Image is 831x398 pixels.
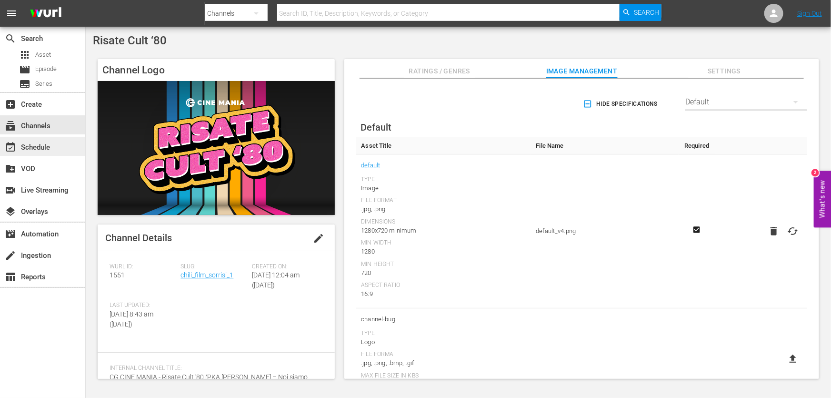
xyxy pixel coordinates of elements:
[5,184,16,196] span: Live Streaming
[685,89,807,115] div: Default
[93,34,167,47] span: Risate Cult ‘80
[110,263,176,271] span: Wurl ID:
[19,49,30,61] span: Asset
[5,228,16,240] span: Automation
[98,81,335,214] img: Risate Cult ‘80
[361,372,526,380] div: Max File Size In Kbs
[797,10,822,17] a: Sign Out
[313,233,324,244] span: edit
[5,250,16,261] span: Ingestion
[361,197,526,204] div: File Format
[689,65,760,77] span: Settings
[361,351,526,358] div: File Format
[5,33,16,44] span: Search
[691,225,702,234] svg: Required
[360,122,391,133] span: Default
[361,358,526,368] div: .jpg, .png, .bmp, .gif
[679,137,715,154] th: Required
[5,120,16,132] span: Channels
[361,176,526,184] div: Type
[361,184,526,193] div: Image
[6,8,17,19] span: menu
[361,289,526,299] div: 16:9
[180,271,233,279] a: chili_film_sorrisi_1
[35,79,52,89] span: Series
[404,65,475,77] span: Ratings / Genres
[361,247,526,256] div: 1280
[110,373,308,391] span: CG CINE MANIA - Risate Cult '80 (PKA [PERSON_NAME] – Noi siamo angeli)
[19,64,30,75] span: Episode
[546,65,618,77] span: Image Management
[361,330,526,337] div: Type
[98,59,335,81] h4: Channel Logo
[531,137,678,154] th: File Name
[110,302,176,309] span: Last Updated:
[361,313,526,326] span: channel-bug
[581,91,661,117] button: Hide Specifications
[361,282,526,289] div: Aspect Ratio
[110,271,125,279] span: 1551
[35,64,57,74] span: Episode
[252,263,318,271] span: Created On:
[19,78,30,90] span: Series
[110,310,153,328] span: [DATE] 8:43 am ([DATE])
[35,50,51,60] span: Asset
[634,4,659,21] span: Search
[814,171,831,227] button: Open Feedback Widget
[620,4,661,21] button: Search
[105,232,172,244] span: Channel Details
[531,154,678,308] td: default_v4.png
[5,271,16,283] span: Reports
[356,137,531,154] th: Asset Title
[5,163,16,174] span: VOD
[5,206,16,217] span: Overlays
[5,99,16,110] span: Create
[252,271,300,289] span: [DATE] 12:04 am ([DATE])
[361,218,526,226] div: Dimensions
[5,142,16,153] span: Schedule
[361,261,526,268] div: Min Height
[23,2,69,25] img: ans4CAIJ8jUAAAAAAAAAAAAAAAAAAAAAAAAgQb4GAAAAAAAAAAAAAAAAAAAAAAAAJMjXAAAAAAAAAAAAAAAAAAAAAAAAgAT5G...
[811,169,819,176] div: 2
[110,365,318,372] span: Internal Channel Title:
[361,226,526,235] div: 1280x720 minimum
[180,263,247,271] span: Slug:
[585,99,658,109] span: Hide Specifications
[361,204,526,214] div: .jpg, .png
[361,239,526,247] div: Min Width
[307,227,330,250] button: edit
[361,268,526,278] div: 720
[361,159,380,172] a: default
[361,337,526,347] div: Logo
